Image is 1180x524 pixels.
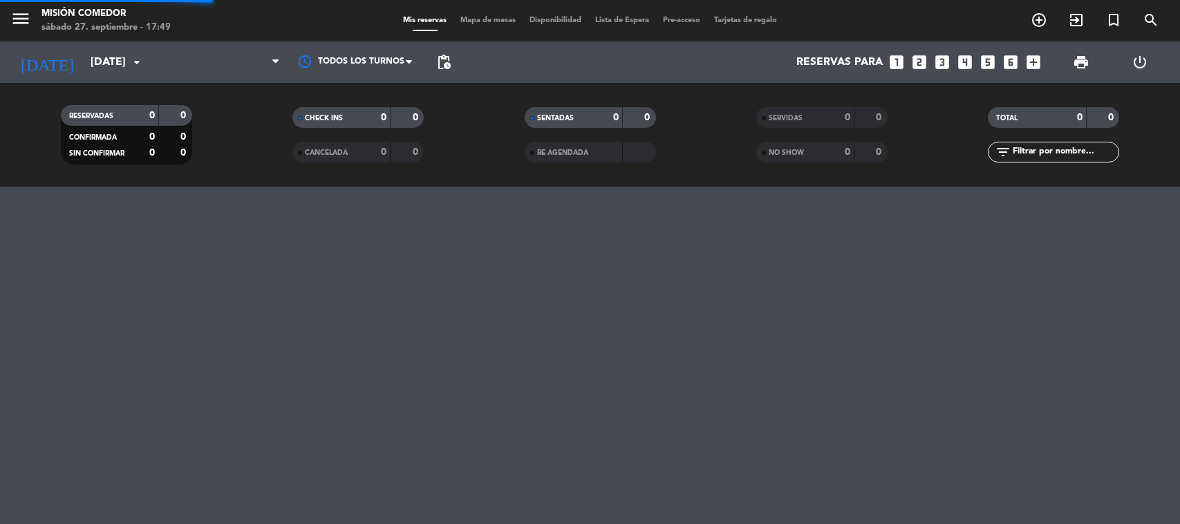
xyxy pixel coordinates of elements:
strong: 0 [180,148,189,158]
i: power_settings_new [1132,54,1148,71]
span: CANCELADA [305,149,348,156]
span: Tarjetas de regalo [707,17,784,24]
strong: 0 [644,113,653,122]
span: Disponibilidad [523,17,588,24]
strong: 0 [149,132,155,142]
strong: 0 [845,147,850,157]
span: Mis reservas [396,17,453,24]
div: LOG OUT [1111,41,1170,83]
strong: 0 [845,113,850,122]
strong: 0 [381,147,386,157]
strong: 0 [613,113,619,122]
i: looks_two [910,53,928,71]
strong: 0 [180,111,189,120]
span: print [1073,54,1089,71]
input: Filtrar por nombre... [1011,144,1118,160]
span: CHECK INS [305,115,343,122]
span: RESERVADAS [69,113,113,120]
span: SIN CONFIRMAR [69,150,124,157]
i: looks_one [888,53,906,71]
span: CONFIRMADA [69,134,117,141]
i: looks_4 [956,53,974,71]
span: RE AGENDADA [537,149,588,156]
i: looks_5 [979,53,997,71]
span: SERVIDAS [769,115,803,122]
span: NO SHOW [769,149,804,156]
i: exit_to_app [1068,12,1085,28]
span: pending_actions [436,54,452,71]
strong: 0 [149,148,155,158]
span: TOTAL [996,115,1018,122]
span: SENTADAS [537,115,574,122]
strong: 0 [180,132,189,142]
strong: 0 [1077,113,1083,122]
span: Pre-acceso [656,17,707,24]
strong: 0 [876,147,884,157]
strong: 0 [149,111,155,120]
strong: 0 [876,113,884,122]
strong: 0 [381,113,386,122]
i: menu [10,8,31,29]
i: filter_list [995,144,1011,160]
i: [DATE] [10,47,84,77]
i: looks_6 [1002,53,1020,71]
i: arrow_drop_down [129,54,145,71]
span: Reservas para [796,56,883,69]
button: menu [10,8,31,34]
i: turned_in_not [1105,12,1122,28]
div: Misión Comedor [41,7,171,21]
strong: 0 [1108,113,1116,122]
strong: 0 [413,113,421,122]
i: add_circle_outline [1031,12,1047,28]
span: Mapa de mesas [453,17,523,24]
i: search [1143,12,1159,28]
i: add_box [1024,53,1042,71]
span: Lista de Espera [588,17,656,24]
strong: 0 [413,147,421,157]
div: sábado 27. septiembre - 17:49 [41,21,171,35]
i: looks_3 [933,53,951,71]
